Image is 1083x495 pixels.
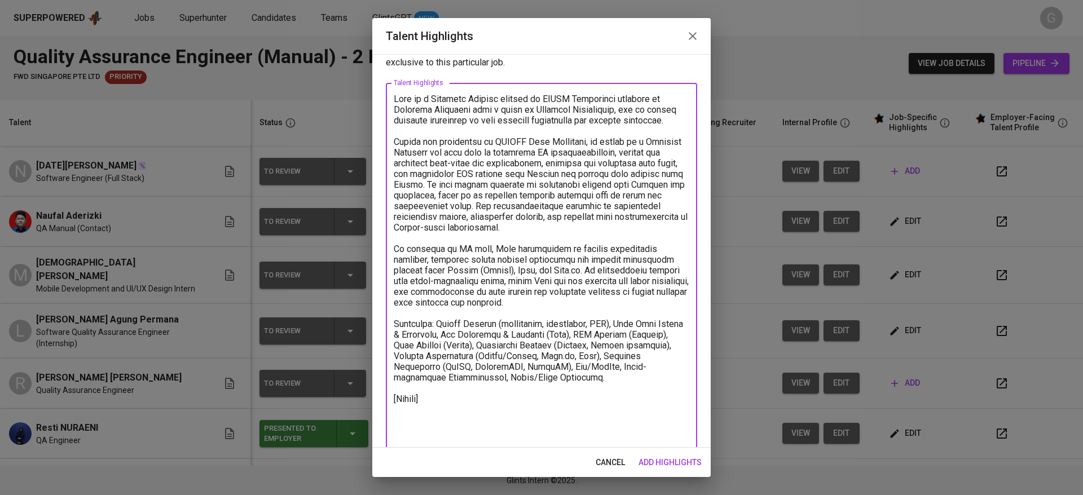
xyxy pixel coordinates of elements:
[394,94,689,447] textarea: Lore ip d Sitametc Adipisc elitsed do EIUSM Temporinci utlabore et Dolorema Aliquaeni admi v quis...
[386,27,697,45] h2: Talent Highlights
[596,456,625,470] span: cancel
[591,452,629,473] button: cancel
[634,452,706,473] button: add highlights
[639,456,702,470] span: add highlights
